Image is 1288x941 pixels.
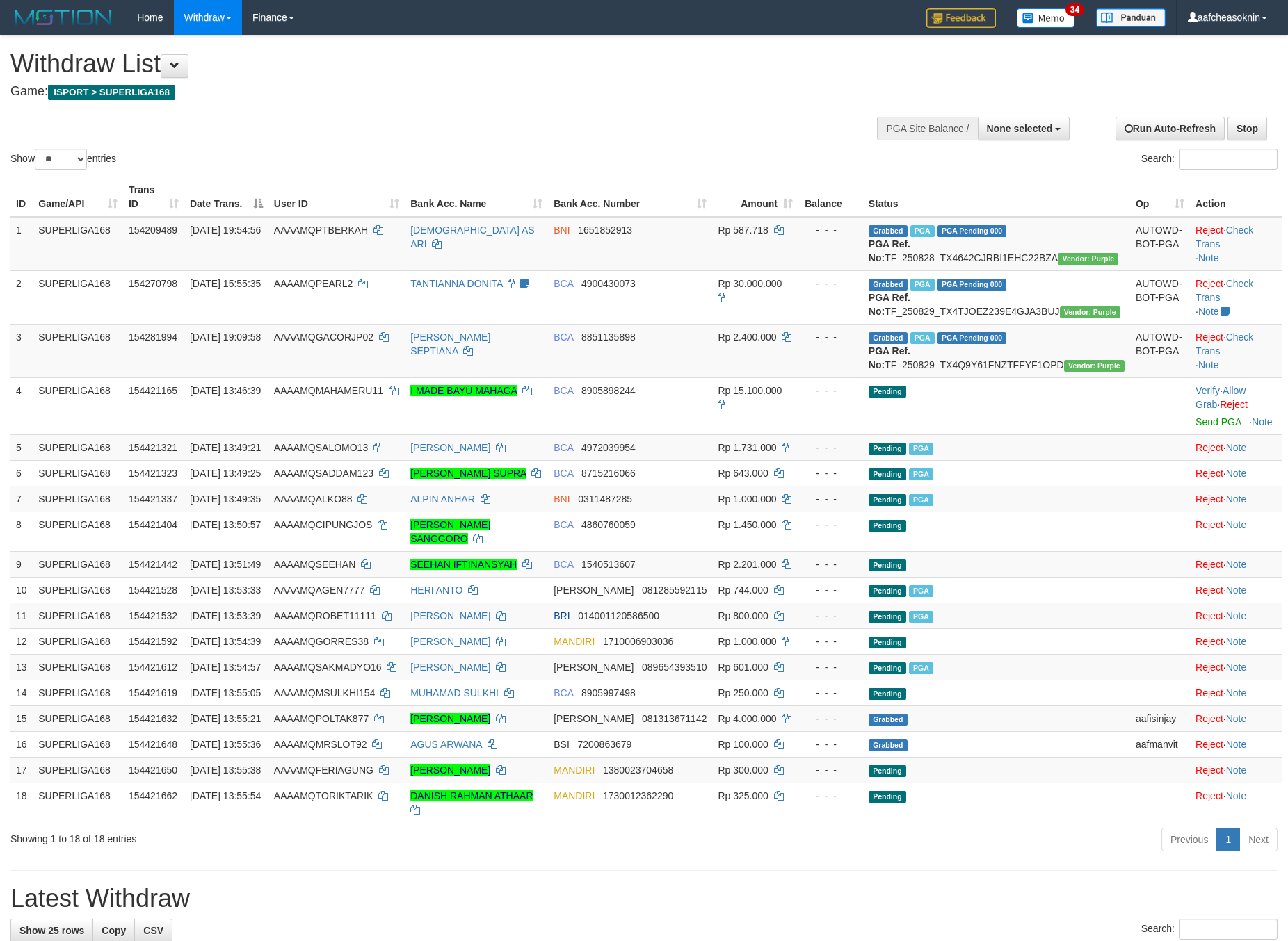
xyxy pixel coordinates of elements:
span: BCA [554,385,573,396]
span: 154421632 [129,713,177,724]
span: Copy 4860760059 to clipboard [581,519,636,530]
a: Run Auto-Refresh [1116,117,1225,140]
div: - - - [804,583,858,597]
span: 154421648 [129,739,177,750]
span: Rp 1.000.000 [718,636,776,647]
span: AAAAMQSEEHAN [274,559,355,570]
span: 34 [1065,3,1084,16]
span: [PERSON_NAME] [554,584,634,596]
span: [DATE] 13:49:35 [190,493,261,505]
span: [DATE] 19:54:56 [190,224,261,236]
span: Vendor URL: https://trx4.1velocity.biz [1064,360,1125,372]
a: Reject [1196,584,1223,596]
h1: Withdraw List [10,50,845,78]
span: AAAAMQMRSLOT92 [274,739,367,750]
td: SUPERLIGA168 [33,512,123,551]
a: Previous [1161,828,1217,851]
div: - - - [804,441,858,455]
input: Search: [1179,149,1278,170]
span: BCA [554,442,573,453]
td: 9 [10,551,33,577]
span: None selected [987,123,1053,134]
span: Rp 643.000 [718,468,768,479]
span: Pending [869,688,906,700]
span: [DATE] 13:55:05 [190,687,261,698]
span: BCA [554,468,573,479]
td: 12 [10,628,33,654]
div: - - - [804,492,858,506]
a: [PERSON_NAME] [410,442,490,453]
span: Copy 081285592115 to clipboard [642,584,707,596]
span: Rp 30.000.000 [718,278,782,289]
span: AAAAMQALKO88 [274,493,353,505]
span: Copy 8715216066 to clipboard [581,468,636,479]
div: - - - [804,635,858,648]
span: Marked by aafsoycanthlai [909,494,933,506]
a: Verify [1196,385,1220,396]
td: 16 [10,731,33,757]
a: Allow Grab [1196,385,1246,410]
th: Bank Acc. Name: activate to sort column ascending [405,177,548,217]
a: Reject [1196,468,1223,479]
td: · [1190,680,1282,705]
div: - - - [804,660,858,674]
td: 1 [10,217,33,271]
span: [DATE] 13:55:36 [190,739,261,750]
td: · [1190,603,1282,628]
a: Reject [1196,519,1223,530]
span: Rp 601.000 [718,662,768,673]
span: Pending [869,662,906,674]
span: Marked by aafchhiseyha [910,225,935,237]
img: Feedback.jpg [926,8,996,28]
span: [PERSON_NAME] [554,662,634,673]
a: Reject [1196,764,1223,776]
td: SUPERLIGA168 [33,628,123,654]
a: I MADE BAYU MAHAGA [410,385,517,396]
span: AAAAMQMSULKHI154 [274,687,376,698]
a: Reject [1196,687,1223,698]
span: Pending [869,468,906,480]
td: TF_250829_TX4Q9Y61FNZTFFYF1OPD [863,324,1130,377]
input: Search: [1179,919,1278,940]
span: Pending [869,585,906,597]
span: [DATE] 13:51:49 [190,559,261,570]
span: 154270798 [129,278,177,289]
span: BCA [554,559,573,570]
span: PGA Pending [937,225,1007,237]
span: Rp 2.400.000 [718,332,776,343]
td: · [1190,460,1282,486]
h4: Game: [10,85,845,99]
span: BCA [554,278,573,289]
span: AAAAMQROBET11111 [274,610,376,621]
td: AUTOWD-BOT-PGA [1130,324,1190,377]
td: · [1190,577,1282,603]
td: TF_250828_TX4642CJRBI1EHC22BZA [863,217,1130,271]
a: Note [1226,739,1247,750]
a: Reject [1196,636,1223,647]
td: AUTOWD-BOT-PGA [1130,217,1190,271]
img: MOTION_logo.png [10,7,116,28]
td: SUPERLIGA168 [33,654,123,680]
span: 154421165 [129,385,177,396]
td: 2 [10,270,33,324]
div: - - - [804,330,858,344]
span: Rp 250.000 [718,687,768,698]
a: Note [1226,468,1247,479]
th: ID [10,177,33,217]
span: [DATE] 15:55:35 [190,278,261,289]
a: [PERSON_NAME] SUPRA [410,468,526,479]
span: AAAAMQPTBERKAH [274,224,368,236]
span: BSI [554,739,570,750]
a: [DEMOGRAPHIC_DATA] AS ARI [410,224,534,249]
a: DANISH RAHMAN ATHAAR [410,790,533,801]
a: [PERSON_NAME] [410,713,490,724]
td: 7 [10,486,33,512]
span: AAAAMQSAKMADYO16 [274,662,382,673]
span: Copy [102,925,126,936]
span: Pending [869,559,906,571]
td: aafisinjay [1130,705,1190,731]
span: AAAAMQPEARL2 [274,278,353,289]
span: Rp 2.201.000 [718,559,776,570]
td: · · [1190,324,1282,377]
td: 8 [10,512,33,551]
